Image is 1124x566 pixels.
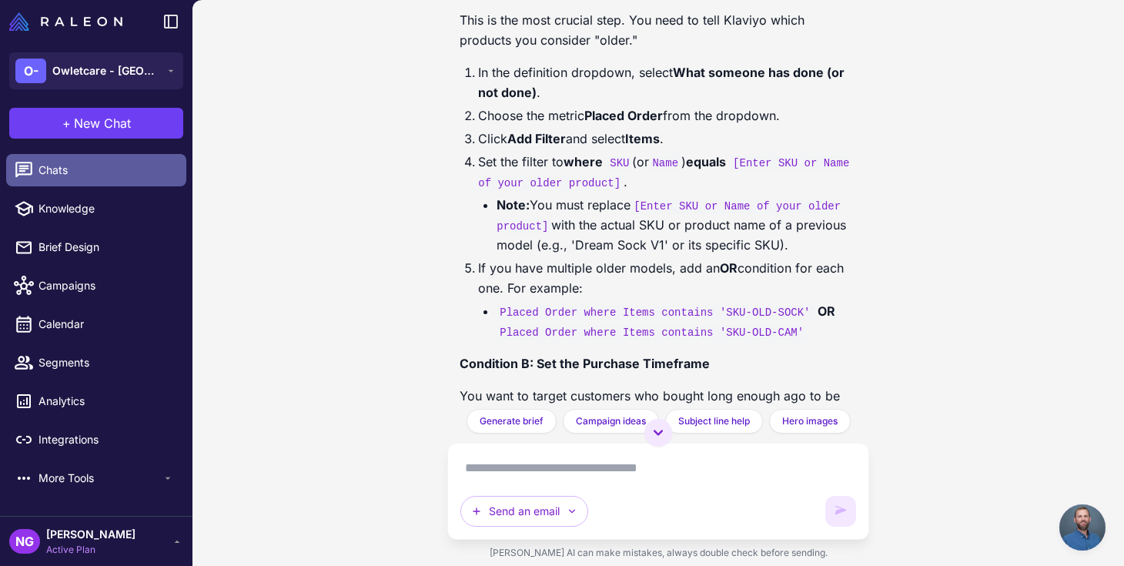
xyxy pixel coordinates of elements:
code: SKU [607,156,632,171]
button: Send an email [460,496,588,527]
strong: OR [720,260,738,276]
a: Knowledge [6,193,186,225]
strong: where [564,154,603,169]
code: Placed Order where Items contains 'SKU-OLD-CAM' [497,325,807,340]
div: Open chat [1059,504,1106,551]
div: O- [15,59,46,83]
img: Raleon Logo [9,12,122,31]
li: If you have multiple older models, add an condition for each one. For example: [478,258,857,341]
p: This is the most crucial step. You need to tell Klaviyo which products you consider "older." [460,10,857,50]
li: In the definition dropdown, select . [478,62,857,102]
button: Subject line help [665,409,763,434]
strong: OR [818,303,835,319]
span: Active Plan [46,543,135,557]
strong: Add Filter [507,131,566,146]
button: +New Chat [9,108,183,139]
a: Integrations [6,424,186,456]
span: [PERSON_NAME] [46,526,135,543]
code: Placed Order where Items contains 'SKU-OLD-SOCK' [497,305,813,320]
li: Set the filter to (or ) . [478,152,857,255]
span: Campaigns [38,277,174,294]
button: Generate brief [467,409,557,434]
span: + [62,114,71,132]
a: Raleon Logo [9,12,129,31]
a: Brief Design [6,231,186,263]
code: [Enter SKU or Name of your older product] [497,199,841,234]
span: Chats [38,162,174,179]
span: Segments [38,354,174,371]
li: Click and select . [478,129,857,149]
span: Campaign ideas [576,414,646,428]
div: [PERSON_NAME] AI can make mistakes, always double check before sending. [447,540,869,566]
li: Choose the metric from the dropdown. [478,105,857,126]
strong: Placed Order [584,108,663,123]
span: Owletcare - [GEOGRAPHIC_DATA] [52,62,160,79]
li: You must replace with the actual SKU or product name of a previous model (e.g., 'Dream Sock V1' o... [497,195,857,255]
a: Calendar [6,308,186,340]
span: Generate brief [480,414,544,428]
a: Chats [6,154,186,186]
strong: Note: [497,197,530,213]
span: Calendar [38,316,174,333]
a: Analytics [6,385,186,417]
a: Segments [6,347,186,379]
span: Subject line help [678,414,750,428]
button: O-Owletcare - [GEOGRAPHIC_DATA] [9,52,183,89]
span: Brief Design [38,239,174,256]
button: Campaign ideas [563,409,659,434]
div: NG [9,529,40,554]
span: Integrations [38,431,174,448]
span: Analytics [38,393,174,410]
p: You want to target customers who bought long enough ago to be ready for an upgrade. [460,386,857,426]
span: More Tools [38,470,162,487]
strong: equals [686,154,726,169]
span: Hero images [782,414,838,428]
span: Knowledge [38,200,174,217]
strong: Condition B: Set the Purchase Timeframe [460,356,710,371]
code: Name [649,156,681,171]
strong: Items [625,131,660,146]
span: New Chat [74,114,131,132]
a: Campaigns [6,270,186,302]
button: Hero images [769,409,851,434]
